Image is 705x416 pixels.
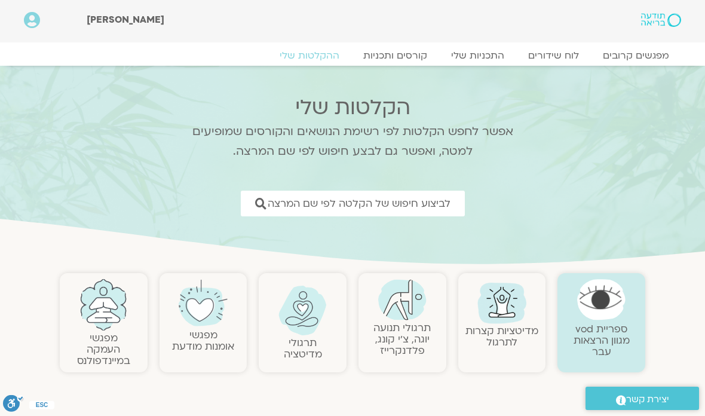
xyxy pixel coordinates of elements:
a: תרגולי תנועהיוגה, צ׳י קונג, פלדנקרייז [373,321,431,357]
h2: הקלטות שלי [176,96,529,120]
nav: Menu [24,50,681,62]
span: [PERSON_NAME] [87,13,164,26]
a: מדיטציות קצרות לתרגול [465,324,538,349]
a: מפגשים קרובים [591,50,681,62]
a: תרגולימדיטציה [284,336,322,361]
a: ספריית vodמגוון הרצאות עבר [574,322,630,359]
a: קורסים ותכניות [351,50,439,62]
a: מפגשיאומנות מודעת [172,328,234,353]
a: לביצוע חיפוש של הקלטה לפי שם המרצה [241,191,465,216]
a: לוח שידורים [516,50,591,62]
span: לביצוע חיפוש של הקלטה לפי שם המרצה [268,198,450,209]
a: התכניות שלי [439,50,516,62]
a: ההקלטות שלי [268,50,351,62]
p: אפשר לחפש הקלטות לפי רשימת הנושאים והקורסים שמופיעים למטה, ואפשר גם לבצע חיפוש לפי שם המרצה. [176,122,529,161]
a: מפגשיהעמקה במיינדפולנס [77,331,130,368]
span: יצירת קשר [626,391,669,408]
a: יצירת קשר [586,387,699,410]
